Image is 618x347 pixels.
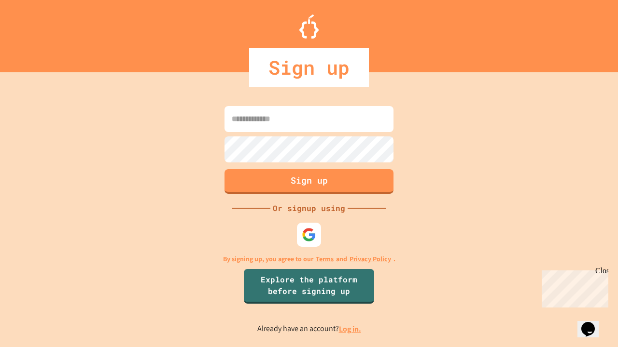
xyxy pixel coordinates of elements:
[244,269,374,304] a: Explore the platform before signing up
[223,254,395,264] p: By signing up, you agree to our and .
[350,254,391,264] a: Privacy Policy
[316,254,334,264] a: Terms
[4,4,67,61] div: Chat with us now!Close
[299,14,319,39] img: Logo.svg
[249,48,369,87] div: Sign up
[225,169,393,194] button: Sign up
[339,324,361,334] a: Log in.
[302,227,316,242] img: google-icon.svg
[538,267,608,307] iframe: chat widget
[577,308,608,337] iframe: chat widget
[270,202,348,214] div: Or signup using
[257,323,361,335] p: Already have an account?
